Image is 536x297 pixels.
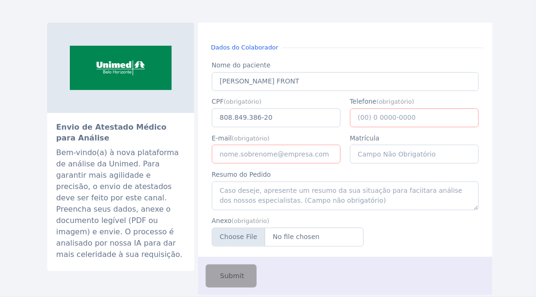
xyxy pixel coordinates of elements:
[212,170,479,179] label: Resumo do Pedido
[212,97,341,106] label: CPF
[56,122,185,143] h2: Envio de Atestado Médico para Análise
[350,108,479,127] input: (00) 0 0000-0000
[207,43,282,52] small: Dados do Colaborador
[350,133,479,143] label: Matrícula
[377,98,414,105] small: (obrigatório)
[212,108,341,127] input: 000.000.000-00
[212,145,341,164] input: nome.sobrenome@empresa.com
[224,98,261,105] small: (obrigatório)
[212,72,479,91] input: Preencha aqui seu nome completo
[232,135,269,142] small: (obrigatório)
[47,23,194,113] img: sistemaocemg.coop.br-unimed-bh-e-eleita-a-melhor-empresa-de-planos-de-saude-do-brasil-giro-2.png
[212,133,341,143] label: E-mail
[56,147,185,260] div: Bem-vindo(a) à nova plataforma de análise da Unimed. Para garantir mais agilidade e precisão, o e...
[212,216,364,225] label: Anexo
[232,217,269,224] small: (obrigatório)
[350,97,479,106] label: Telefone
[350,145,479,164] input: Campo Não Obrigatório
[212,60,479,70] label: Nome do paciente
[212,228,364,247] input: Anexe-se aqui seu atestado (PDF ou Imagem)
